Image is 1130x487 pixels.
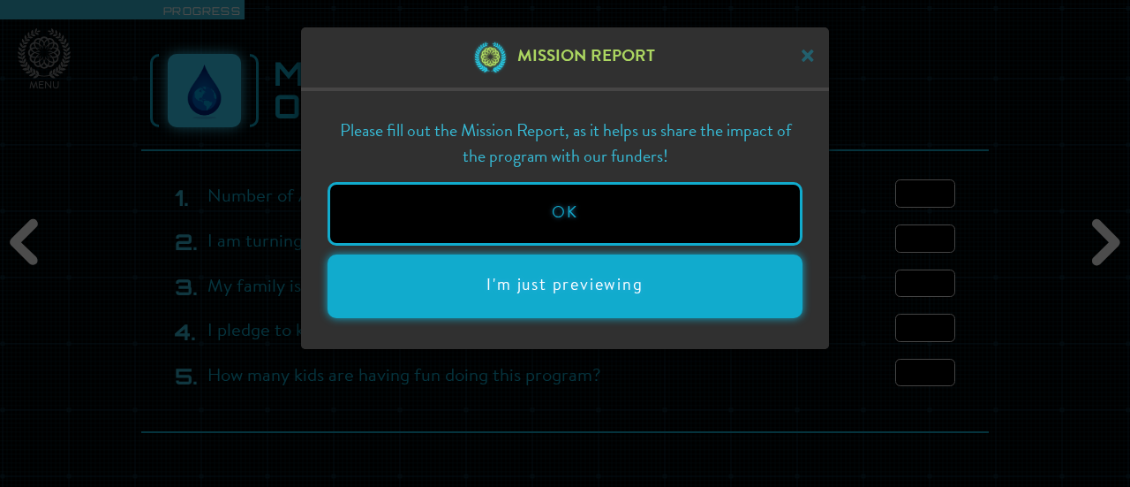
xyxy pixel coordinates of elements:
[508,41,655,74] h4: Mission Report
[328,118,802,168] p: Please fill out the Mission Report, as it helps us share the impact of the program with our funders!
[301,27,829,91] div: Close
[328,255,802,318] button: I'm just previewing
[800,31,816,80] span: ×
[328,182,802,246] button: OK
